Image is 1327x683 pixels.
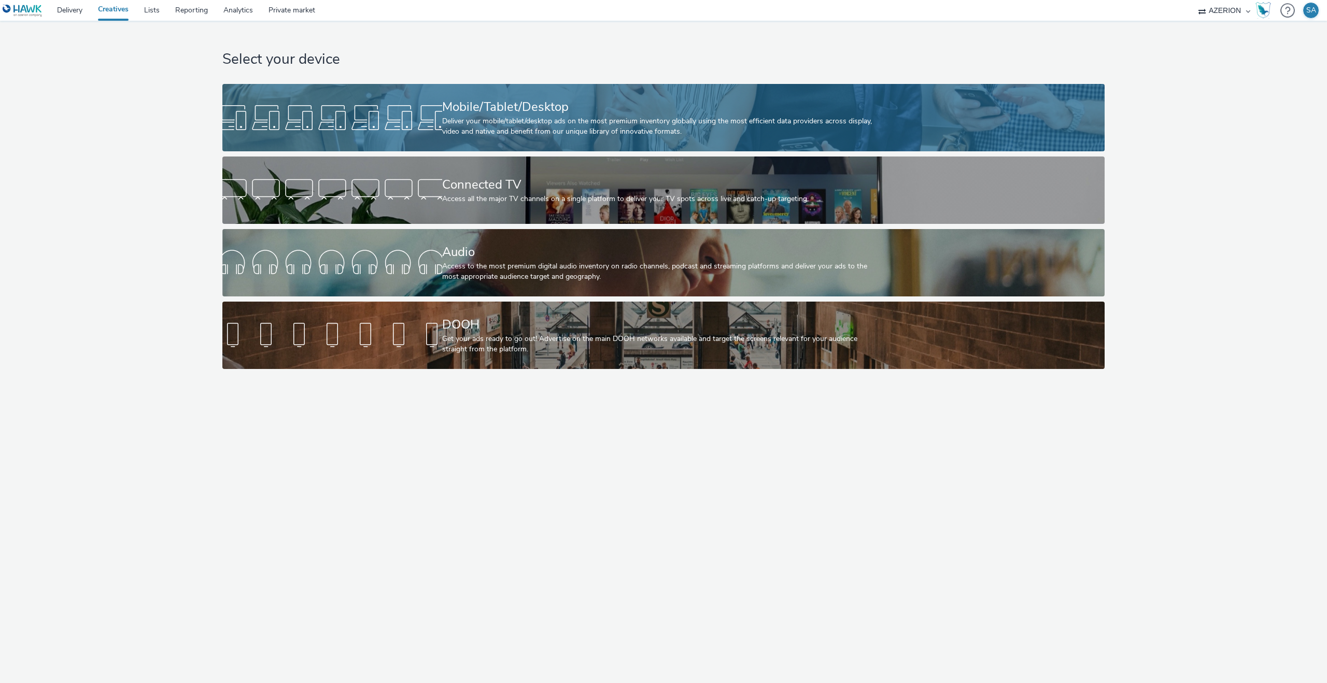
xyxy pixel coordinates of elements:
[442,194,881,204] div: Access all the major TV channels on a single platform to deliver your TV spots across live and ca...
[3,4,43,17] img: undefined Logo
[222,50,1105,69] h1: Select your device
[222,156,1105,224] a: Connected TVAccess all the major TV channels on a single platform to deliver your TV spots across...
[222,84,1105,151] a: Mobile/Tablet/DesktopDeliver your mobile/tablet/desktop ads on the most premium inventory globall...
[442,316,881,334] div: DOOH
[442,261,881,282] div: Access to the most premium digital audio inventory on radio channels, podcast and streaming platf...
[442,334,881,355] div: Get your ads ready to go out! Advertise on the main DOOH networks available and target the screen...
[222,229,1105,296] a: AudioAccess to the most premium digital audio inventory on radio channels, podcast and streaming ...
[1306,3,1316,18] div: SA
[442,176,881,194] div: Connected TV
[442,116,881,137] div: Deliver your mobile/tablet/desktop ads on the most premium inventory globally using the most effi...
[442,98,881,116] div: Mobile/Tablet/Desktop
[1255,2,1271,19] img: Hawk Academy
[442,243,881,261] div: Audio
[1255,2,1275,19] a: Hawk Academy
[222,302,1105,369] a: DOOHGet your ads ready to go out! Advertise on the main DOOH networks available and target the sc...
